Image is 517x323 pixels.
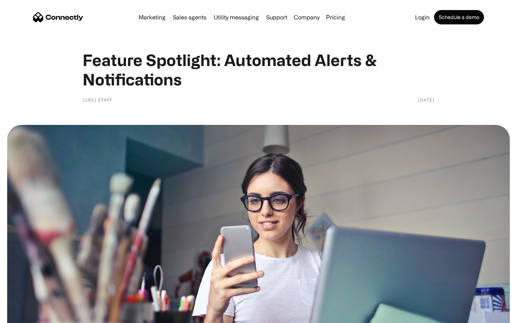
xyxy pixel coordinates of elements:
a: Login [412,14,433,20]
a: Pricing [323,14,348,20]
a: Support [263,14,290,20]
div: [DATE] [418,96,434,103]
a: Sales agents [170,14,209,20]
ul: Language list [14,310,43,320]
div: [URL] staff [83,96,112,103]
a: Schedule a demo [434,10,484,24]
a: Marketing [136,14,168,20]
a: Utility messaging [211,14,262,20]
aside: Language selected: English [7,310,43,320]
div: Company [294,12,320,22]
h1: Feature Spotlight: Automated Alerts & Notifications [83,50,434,89]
